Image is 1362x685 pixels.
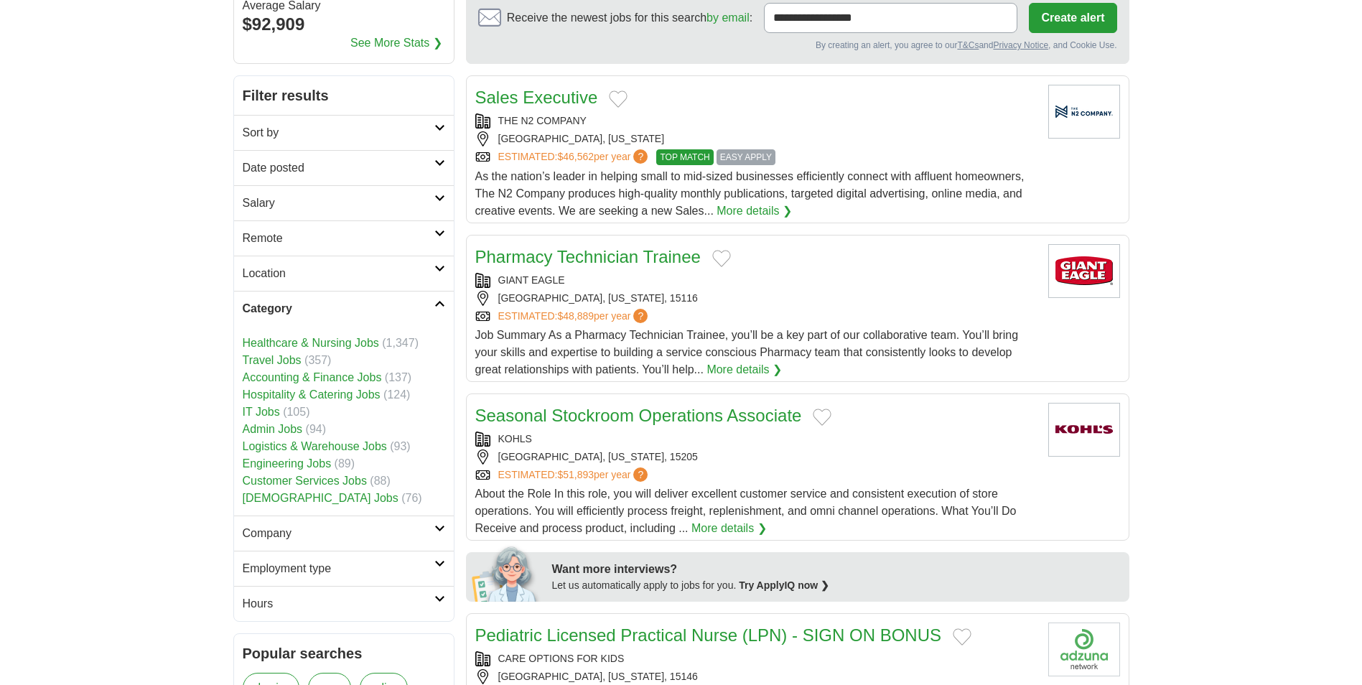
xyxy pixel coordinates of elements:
[475,625,942,645] a: Pediatric Licensed Practical Nurse (LPN) - SIGN ON BONUS
[401,492,421,504] span: (76)
[552,578,1121,593] div: Let us automatically apply to jobs for you.
[383,388,410,401] span: (124)
[243,525,434,542] h2: Company
[243,406,280,418] a: IT Jobs
[717,149,775,165] span: EASY APPLY
[475,406,802,425] a: Seasonal Stockroom Operations Associate
[243,195,434,212] h2: Salary
[234,516,454,551] a: Company
[370,475,390,487] span: (88)
[633,309,648,323] span: ?
[552,561,1121,578] div: Want more interviews?
[712,250,731,267] button: Add to favorite jobs
[475,329,1019,376] span: Job Summary As a Pharmacy Technician Trainee, you’ll be a key part of our collaborative team. You...
[475,651,1037,666] div: CARE OPTIONS FOR KIDS
[557,310,594,322] span: $48,889
[475,131,1037,146] div: [GEOGRAPHIC_DATA], [US_STATE]
[234,76,454,115] h2: Filter results
[717,202,792,220] a: More details ❯
[243,124,434,141] h2: Sort by
[957,40,979,50] a: T&Cs
[507,9,752,27] span: Receive the newest jobs for this search :
[306,423,326,435] span: (94)
[243,560,434,577] h2: Employment type
[498,274,565,286] a: GIANT EAGLE
[993,40,1048,50] a: Privacy Notice
[475,170,1025,217] span: As the nation’s leader in helping small to mid-sized businesses efficiently connect with affluent...
[390,440,410,452] span: (93)
[350,34,442,52] a: See More Stats ❯
[475,488,1017,534] span: About the Role In this role, you will deliver excellent customer service and consistent execution...
[1048,85,1120,139] img: Company logo
[656,149,713,165] span: TOP MATCH
[243,11,445,37] div: $92,909
[243,265,434,282] h2: Location
[609,90,628,108] button: Add to favorite jobs
[243,300,434,317] h2: Category
[475,88,598,107] a: Sales Executive
[243,440,387,452] a: Logistics & Warehouse Jobs
[234,586,454,621] a: Hours
[234,185,454,220] a: Salary
[243,371,382,383] a: Accounting & Finance Jobs
[498,149,651,165] a: ESTIMATED:$46,562per year?
[382,337,419,349] span: (1,347)
[335,457,355,470] span: (89)
[691,520,767,537] a: More details ❯
[1048,244,1120,298] img: Giant Eagle logo
[475,291,1037,306] div: [GEOGRAPHIC_DATA], [US_STATE], 15116
[234,220,454,256] a: Remote
[633,467,648,482] span: ?
[385,371,411,383] span: (137)
[234,115,454,150] a: Sort by
[283,406,309,418] span: (105)
[557,469,594,480] span: $51,893
[498,309,651,324] a: ESTIMATED:$48,889per year?
[498,433,532,444] a: KOHLS
[813,409,831,426] button: Add to favorite jobs
[234,150,454,185] a: Date posted
[234,291,454,326] a: Category
[706,361,782,378] a: More details ❯
[243,643,445,664] h2: Popular searches
[243,354,302,366] a: Travel Jobs
[243,457,332,470] a: Engineering Jobs
[706,11,750,24] a: by email
[243,492,398,504] a: [DEMOGRAPHIC_DATA] Jobs
[243,475,367,487] a: Customer Services Jobs
[472,544,541,602] img: apply-iq-scientist.png
[243,423,303,435] a: Admin Jobs
[243,388,381,401] a: Hospitality & Catering Jobs
[1048,623,1120,676] img: Company logo
[557,151,594,162] span: $46,562
[633,149,648,164] span: ?
[475,669,1037,684] div: [GEOGRAPHIC_DATA], [US_STATE], 15146
[234,256,454,291] a: Location
[243,595,434,612] h2: Hours
[234,551,454,586] a: Employment type
[498,467,651,483] a: ESTIMATED:$51,893per year?
[478,39,1117,52] div: By creating an alert, you agree to our and , and Cookie Use.
[304,354,331,366] span: (357)
[243,230,434,247] h2: Remote
[1029,3,1116,33] button: Create alert
[243,159,434,177] h2: Date posted
[475,247,701,266] a: Pharmacy Technician Trainee
[953,628,971,646] button: Add to favorite jobs
[475,113,1037,129] div: THE N2 COMPANY
[475,449,1037,465] div: [GEOGRAPHIC_DATA], [US_STATE], 15205
[739,579,829,591] a: Try ApplyIQ now ❯
[243,337,379,349] a: Healthcare & Nursing Jobs
[1048,403,1120,457] img: Kohl's logo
